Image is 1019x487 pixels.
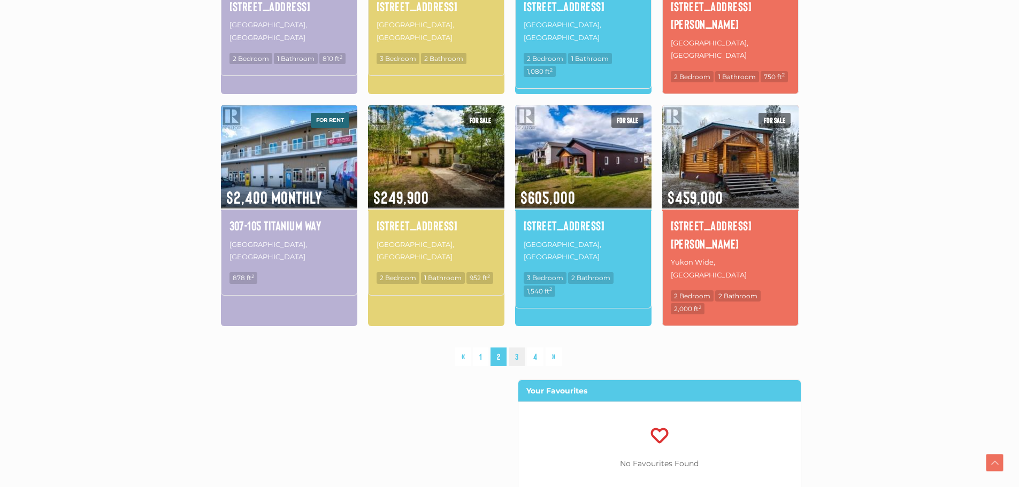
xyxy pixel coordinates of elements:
span: 1 Bathroom [421,272,465,283]
span: 3 Bedroom [377,53,419,64]
span: 2 [491,347,507,366]
span: 2 Bathroom [421,53,466,64]
img: 1 BELLINGHAM COURT, Whitehorse, Yukon [515,103,652,210]
a: [STREET_ADDRESS][PERSON_NAME] [671,217,790,252]
span: 1 Bathroom [274,53,318,64]
span: $249,900 [368,173,504,208]
span: 2 Bathroom [568,272,614,283]
sup: 2 [251,273,254,279]
span: For sale [758,113,791,128]
a: 3 [509,347,525,366]
span: 750 ft [761,71,788,82]
span: 2 Bedroom [524,53,566,64]
span: 3 Bedroom [524,272,566,283]
span: 1 Bathroom [715,71,759,82]
span: For sale [611,113,643,128]
sup: 2 [782,72,785,78]
sup: 2 [549,286,552,292]
p: [GEOGRAPHIC_DATA], [GEOGRAPHIC_DATA] [377,237,496,265]
p: [GEOGRAPHIC_DATA], [GEOGRAPHIC_DATA] [524,237,643,265]
p: [GEOGRAPHIC_DATA], [GEOGRAPHIC_DATA] [671,36,790,63]
p: [GEOGRAPHIC_DATA], [GEOGRAPHIC_DATA] [229,18,349,45]
a: [STREET_ADDRESS] [377,217,496,235]
sup: 2 [699,304,701,310]
span: 1,080 ft [524,66,556,77]
span: 1,540 ft [524,285,555,297]
span: $459,000 [662,173,799,208]
img: 307-105 TITANIUM WAY, Whitehorse, Yukon [221,103,357,210]
span: 2,000 ft [671,303,704,314]
span: 878 ft [229,272,257,283]
p: [GEOGRAPHIC_DATA], [GEOGRAPHIC_DATA] [524,18,643,45]
span: 2 Bathroom [715,290,761,302]
span: $605,000 [515,173,652,208]
a: « [455,347,471,366]
a: 4 [527,347,543,366]
span: 2 Bedroom [671,290,714,302]
span: 1 Bathroom [568,53,612,64]
span: 2 Bedroom [671,71,714,82]
p: No Favourites Found [518,457,801,470]
span: 952 ft [466,272,493,283]
img: 137-833 RANGE ROAD, Whitehorse, Yukon [368,103,504,210]
span: 810 ft [319,53,346,64]
a: [STREET_ADDRESS] [524,217,643,235]
p: [GEOGRAPHIC_DATA], [GEOGRAPHIC_DATA] [377,18,496,45]
span: $2,400 Monthly [221,173,357,208]
span: For rent [311,113,349,128]
p: Yukon Wide, [GEOGRAPHIC_DATA] [671,255,790,282]
sup: 2 [340,54,342,60]
a: 307-105 Titanium Way [229,217,349,235]
strong: Your Favourites [526,386,587,396]
a: 1 [473,347,488,366]
img: 28198 ROBERT CAMPBELL HIGHWAY, Yukon Wide, Yukon [662,103,799,210]
sup: 2 [550,67,553,73]
sup: 2 [487,273,490,279]
span: For sale [464,113,496,128]
span: 2 Bedroom [229,53,272,64]
a: » [546,347,562,366]
span: 2 Bedroom [377,272,419,283]
p: [GEOGRAPHIC_DATA], [GEOGRAPHIC_DATA] [229,237,349,265]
